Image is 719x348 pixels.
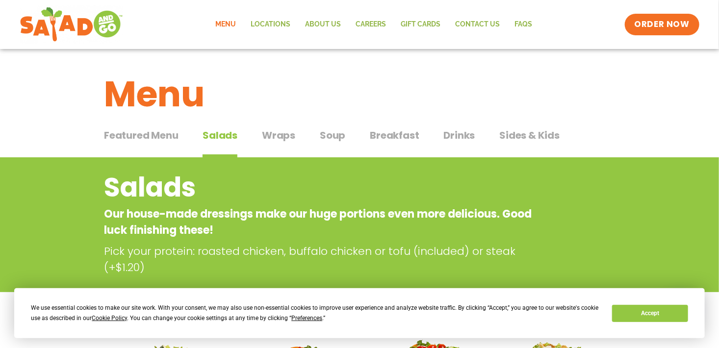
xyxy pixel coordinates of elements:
[499,128,560,143] span: Sides & Kids
[612,305,688,322] button: Accept
[104,206,536,238] p: Our house-made dressings make our huge portions even more delicious. Good luck finishing these!
[203,128,237,143] span: Salads
[393,13,448,36] a: GIFT CARDS
[92,315,127,322] span: Cookie Policy
[262,128,295,143] span: Wraps
[370,128,419,143] span: Breakfast
[298,13,348,36] a: About Us
[208,13,539,36] nav: Menu
[444,128,475,143] span: Drinks
[31,303,600,323] div: We use essential cookies to make our site work. With your consent, we may also use non-essential ...
[635,19,690,30] span: ORDER NOW
[291,315,322,322] span: Preferences
[625,14,699,35] a: ORDER NOW
[104,243,540,275] p: Pick your protein: roasted chicken, buffalo chicken or tofu (included) or steak (+$1.20)
[348,13,393,36] a: Careers
[208,13,243,36] a: Menu
[320,128,345,143] span: Soup
[104,124,615,158] div: Tabbed content
[243,13,298,36] a: Locations
[104,68,615,121] h1: Menu
[104,128,178,143] span: Featured Menu
[448,13,507,36] a: Contact Us
[20,5,123,44] img: new-SAG-logo-768×292
[104,168,536,207] h2: Salads
[14,288,705,338] div: Cookie Consent Prompt
[507,13,539,36] a: FAQs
